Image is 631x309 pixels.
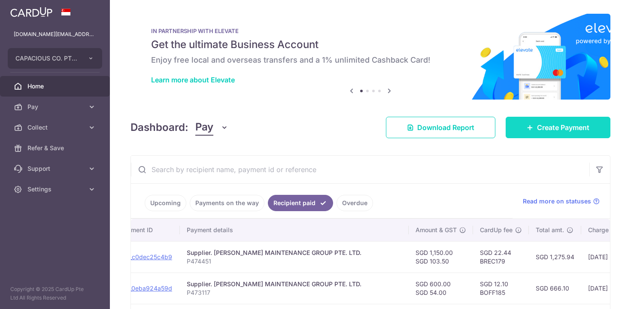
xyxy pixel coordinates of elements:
span: Create Payment [537,122,589,133]
span: Total amt. [536,226,564,234]
th: Payment ID [113,219,180,241]
a: txn_0eba924a59d [120,285,172,292]
div: Supplier. [PERSON_NAME] MAINTENANCE GROUP PTE. LTD. [187,280,402,288]
td: SGD 1,150.00 SGD 103.50 [409,241,473,273]
p: [DOMAIN_NAME][EMAIL_ADDRESS][DOMAIN_NAME] [14,30,96,39]
a: Upcoming [145,195,186,211]
a: Payments on the way [190,195,264,211]
span: Collect [27,123,84,132]
span: Charge date [588,226,623,234]
button: Pay [195,119,228,136]
span: Amount & GST [416,226,457,234]
input: Search by recipient name, payment id or reference [131,156,589,183]
a: Learn more about Elevate [151,76,235,84]
td: SGD 1,275.94 [529,241,581,273]
h6: Enjoy free local and overseas transfers and a 1% unlimited Cashback Card! [151,55,590,65]
span: Read more on statuses [523,197,591,206]
button: CAPACIOUS CO. PTE. LTD. [8,48,102,69]
a: Overdue [337,195,373,211]
span: Refer & Save [27,144,84,152]
a: Download Report [386,117,495,138]
span: CardUp fee [480,226,513,234]
th: Payment details [180,219,409,241]
p: P474451 [187,257,402,266]
a: Read more on statuses [523,197,600,206]
h4: Dashboard: [130,120,188,135]
p: P473117 [187,288,402,297]
img: CardUp [10,7,52,17]
td: SGD 22.44 BREC179 [473,241,529,273]
a: txn_c0dec25c4b9 [120,253,172,261]
a: Recipient paid [268,195,333,211]
td: SGD 12.10 BOFF185 [473,273,529,304]
span: Pay [195,119,213,136]
h5: Get the ultimate Business Account [151,38,590,51]
a: Create Payment [506,117,610,138]
span: Pay [27,103,84,111]
img: Renovation banner [130,14,610,100]
span: Support [27,164,84,173]
p: IN PARTNERSHIP WITH ELEVATE [151,27,590,34]
td: SGD 666.10 [529,273,581,304]
td: SGD 600.00 SGD 54.00 [409,273,473,304]
span: Home [27,82,84,91]
div: Supplier. [PERSON_NAME] MAINTENANCE GROUP PTE. LTD. [187,248,402,257]
span: CAPACIOUS CO. PTE. LTD. [15,54,79,63]
span: Settings [27,185,84,194]
span: Download Report [417,122,474,133]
